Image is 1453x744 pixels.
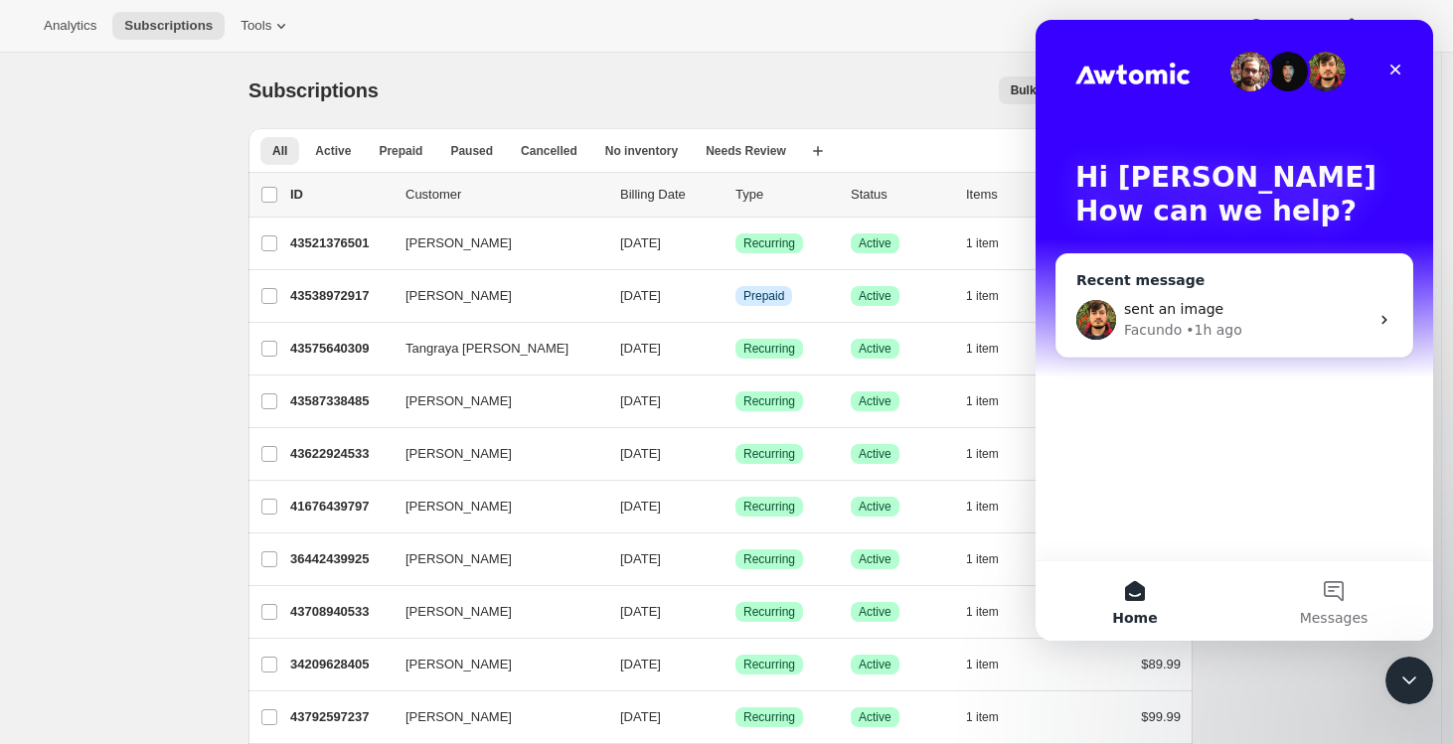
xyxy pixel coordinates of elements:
[290,493,1181,521] div: 41676439797[PERSON_NAME][DATE]SuccessRecurringSuccessActive1 item$89.99
[290,545,1181,573] div: 36442439925[PERSON_NAME][DATE]SuccessRecurringSuccessActive1 item$89.99
[999,76,1097,104] button: Bulk updates
[394,227,592,259] button: [PERSON_NAME]
[859,551,891,567] span: Active
[966,551,999,567] span: 1 item
[743,446,795,462] span: Recurring
[802,137,834,165] button: Create new view
[966,604,999,620] span: 1 item
[405,444,512,464] span: [PERSON_NAME]
[290,602,390,622] p: 43708940533
[966,598,1021,626] button: 1 item
[290,651,1181,678] div: 34209628405[PERSON_NAME][DATE]SuccessRecurringSuccessActive1 item$89.99
[966,493,1021,521] button: 1 item
[394,385,592,417] button: [PERSON_NAME]
[966,235,999,251] span: 1 item
[290,387,1181,415] div: 43587338485[PERSON_NAME][DATE]SuccessRecurringSuccessActive1 item$89.99
[966,440,1021,468] button: 1 item
[405,391,512,411] span: [PERSON_NAME]
[405,707,512,727] span: [PERSON_NAME]
[966,185,1065,205] div: Items
[859,657,891,672] span: Active
[859,709,891,725] span: Active
[290,233,390,253] p: 43521376501
[966,335,1021,363] button: 1 item
[620,499,661,514] span: [DATE]
[394,491,592,522] button: [PERSON_NAME]
[405,286,512,306] span: [PERSON_NAME]
[966,282,1021,310] button: 1 item
[290,497,390,517] p: 41676439797
[966,229,1021,257] button: 1 item
[966,499,999,515] span: 1 item
[859,499,891,515] span: Active
[290,707,390,727] p: 43792597237
[966,657,999,672] span: 1 item
[394,438,592,470] button: [PERSON_NAME]
[1330,12,1421,40] button: Settings
[290,440,1181,468] div: 43622924533[PERSON_NAME][DATE]SuccessRecurringSuccessActive1 item$89.99
[966,651,1021,678] button: 1 item
[290,655,390,674] p: 34209628405
[290,286,390,306] p: 43538972917
[394,596,592,628] button: [PERSON_NAME]
[290,282,1181,310] div: 43538972917[PERSON_NAME][DATE]InfoPrepaidSuccessActive1 item$0.00
[405,497,512,517] span: [PERSON_NAME]
[405,602,512,622] span: [PERSON_NAME]
[394,649,592,680] button: [PERSON_NAME]
[229,12,303,40] button: Tools
[706,143,786,159] span: Needs Review
[743,604,795,620] span: Recurring
[405,233,512,253] span: [PERSON_NAME]
[620,657,661,671] span: [DATE]
[620,551,661,566] span: [DATE]
[290,229,1181,257] div: 43521376501[PERSON_NAME][DATE]SuccessRecurringSuccessActive1 item$89.99
[966,288,999,304] span: 1 item
[620,393,661,408] span: [DATE]
[620,446,661,461] span: [DATE]
[620,288,661,303] span: [DATE]
[743,393,795,409] span: Recurring
[743,341,795,357] span: Recurring
[450,143,493,159] span: Paused
[1362,18,1409,34] span: Settings
[521,143,577,159] span: Cancelled
[966,341,999,357] span: 1 item
[290,549,390,569] p: 36442439925
[966,393,999,409] span: 1 item
[405,549,512,569] span: [PERSON_NAME]
[315,143,351,159] span: Active
[620,341,661,356] span: [DATE]
[966,545,1021,573] button: 1 item
[1266,18,1293,34] span: Help
[248,79,379,101] span: Subscriptions
[605,143,678,159] span: No inventory
[620,185,720,205] p: Billing Date
[966,387,1021,415] button: 1 item
[743,657,795,672] span: Recurring
[405,655,512,674] span: [PERSON_NAME]
[1011,82,1085,98] span: Bulk updates
[290,703,1181,731] div: 43792597237[PERSON_NAME][DATE]SuccessRecurringSuccessActive1 item$99.99
[112,12,225,40] button: Subscriptions
[290,598,1181,626] div: 43708940533[PERSON_NAME][DATE]SuccessRecurringSuccessActive1 item$99.99
[743,235,795,251] span: Recurring
[859,341,891,357] span: Active
[859,235,891,251] span: Active
[290,339,390,359] p: 43575640309
[966,703,1021,731] button: 1 item
[859,288,891,304] span: Active
[124,18,213,34] span: Subscriptions
[1141,709,1181,724] span: $99.99
[620,235,661,250] span: [DATE]
[290,444,390,464] p: 43622924533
